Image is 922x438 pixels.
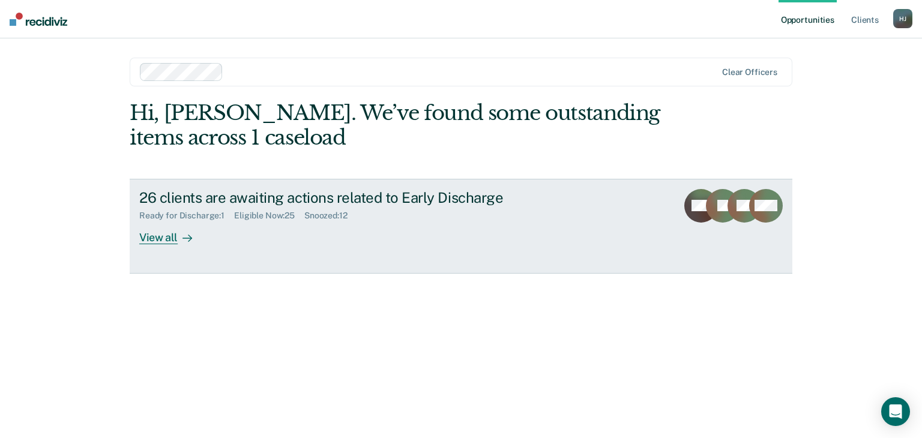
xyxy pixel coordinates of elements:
div: View all [139,221,206,244]
div: Eligible Now : 25 [234,211,304,221]
img: Recidiviz [10,13,67,26]
a: 26 clients are awaiting actions related to Early DischargeReady for Discharge:1Eligible Now:25Sno... [130,179,792,274]
div: 26 clients are awaiting actions related to Early Discharge [139,189,561,206]
div: Hi, [PERSON_NAME]. We’ve found some outstanding items across 1 caseload [130,101,660,150]
div: H J [893,9,912,28]
div: Clear officers [722,67,777,77]
div: Open Intercom Messenger [881,397,910,426]
div: Ready for Discharge : 1 [139,211,234,221]
button: HJ [893,9,912,28]
div: Snoozed : 12 [304,211,357,221]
